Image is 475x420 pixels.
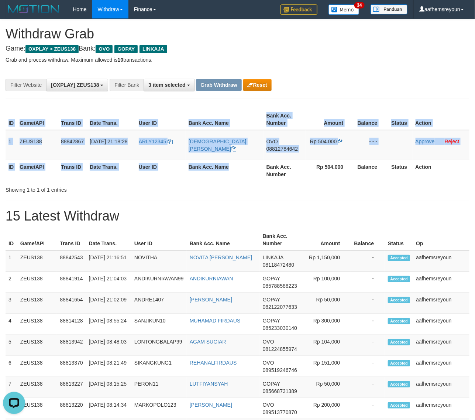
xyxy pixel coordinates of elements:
td: ZEUS138 [17,398,57,419]
th: Trans ID [58,109,87,130]
span: OXPLAY > ZEUS138 [25,45,79,53]
td: 6 [6,356,17,377]
td: Rp 200,000 [303,398,351,419]
td: [DATE] 08:21:49 [86,356,131,377]
td: 88841914 [57,272,86,293]
td: [DATE] 21:16:51 [86,250,131,272]
td: ZEUS138 [17,314,57,335]
div: Filter Website [6,79,46,91]
span: Accepted [388,255,410,261]
td: [DATE] 21:02:09 [86,293,131,314]
span: Accepted [388,381,410,387]
th: User ID [131,229,187,250]
td: ZEUS138 [17,356,57,377]
td: [DATE] 08:55:24 [86,314,131,335]
td: aafhemsreyoun [413,250,469,272]
td: ZEUS138 [17,377,57,398]
img: panduan.png [371,4,407,14]
th: Game/API [17,229,57,250]
a: AGAM SUGIAR [190,339,226,345]
th: Balance [354,109,388,130]
td: NOVITHA [131,250,187,272]
th: Game/API [17,160,58,181]
div: Showing 1 to 1 of 1 entries [6,183,192,194]
td: Rp 100,000 [303,272,351,293]
td: 88813220 [57,398,86,419]
span: Accepted [388,297,410,303]
th: ID [6,109,17,130]
a: ARLY12345 [139,139,173,144]
span: GOPAY [263,318,280,324]
td: aafhemsreyoun [413,272,469,293]
img: Feedback.jpg [280,4,317,15]
td: 1 [6,130,17,160]
span: LINKAJA [140,45,167,53]
strong: 10 [117,57,123,63]
span: OVO [266,139,278,144]
a: REHANALFIRDAUS [190,360,237,366]
span: Copy 08812784642 to clipboard [266,146,298,152]
span: ARLY12345 [139,139,166,144]
span: [DATE] 21:18:28 [90,139,127,144]
span: Copy 089513770870 to clipboard [263,409,297,415]
th: Action [413,160,469,181]
span: OVO [263,360,274,366]
div: Filter Bank [110,79,144,91]
p: Grab and process withdraw. Maximum allowed is transactions. [6,56,469,64]
td: [DATE] 08:15:25 [86,377,131,398]
span: Copy 089519246746 to clipboard [263,367,297,373]
td: 7 [6,377,17,398]
span: Accepted [388,360,410,366]
td: 5 [6,335,17,356]
th: Date Trans. [87,160,136,181]
td: LONTONGBALAP99 [131,335,187,356]
td: [DATE] 21:04:03 [86,272,131,293]
td: Rp 1,150,000 [303,250,351,272]
span: OVO [263,402,274,408]
td: 3 [6,293,17,314]
th: ID [6,229,17,250]
th: Action [413,109,469,130]
span: Copy 08118472480 to clipboard [263,262,295,268]
a: NOVITA [PERSON_NAME] [190,255,252,260]
span: 3 item selected [148,82,185,88]
span: Copy 082122077633 to clipboard [263,304,297,310]
td: ANDIKURNIAWAN99 [131,272,187,293]
th: Rp 504.000 [306,160,354,181]
span: Accepted [388,402,410,409]
th: Bank Acc. Name [186,109,264,130]
span: OVO [96,45,113,53]
td: - [351,398,385,419]
span: Accepted [388,276,410,282]
th: User ID [136,109,186,130]
td: PERON11 [131,377,187,398]
td: - [351,314,385,335]
td: - [351,293,385,314]
a: [PERSON_NAME] [190,297,232,303]
td: [DATE] 08:48:03 [86,335,131,356]
span: Rp 504.000 [310,139,337,144]
td: SIKANGKUNG1 [131,356,187,377]
h1: 15 Latest Withdraw [6,209,469,223]
th: Bank Acc. Number [264,160,306,181]
span: 88842867 [61,139,84,144]
th: Trans ID [57,229,86,250]
td: ZEUS138 [17,130,58,160]
td: 88813227 [57,377,86,398]
td: ZEUS138 [17,272,57,293]
span: LINKAJA [263,255,283,260]
th: Date Trans. [86,229,131,250]
th: Bank Acc. Name [187,229,260,250]
th: Status [385,229,413,250]
a: ANDIKURNIAWAN [190,276,233,281]
td: aafhemsreyoun [413,293,469,314]
th: Status [388,160,412,181]
td: - - - [354,130,388,160]
span: GOPAY [263,381,280,387]
a: Copy 504000 to clipboard [338,139,343,144]
td: - [351,250,385,272]
td: ZEUS138 [17,335,57,356]
button: Reset [243,79,272,91]
td: 88842543 [57,250,86,272]
td: 88814128 [57,314,86,335]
